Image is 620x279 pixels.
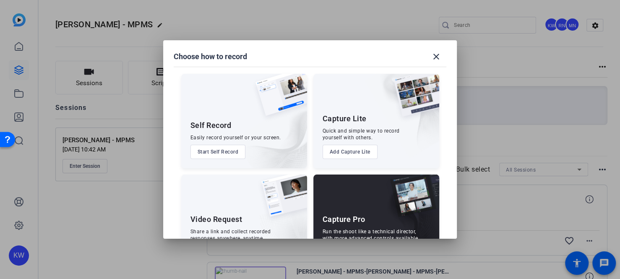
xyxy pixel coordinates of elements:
[234,92,307,168] img: embarkstudio-self-record.png
[190,145,246,159] button: Start Self Record
[387,74,439,125] img: capture-lite.png
[174,52,247,62] h1: Choose how to record
[255,175,307,225] img: ugc-content.png
[258,201,307,269] img: embarkstudio-ugc-content.png
[323,145,378,159] button: Add Capture Lite
[384,175,439,226] img: capture-pro.png
[323,128,400,141] div: Quick and simple way to record yourself with others.
[377,185,439,269] img: embarkstudio-capture-pro.png
[323,114,367,124] div: Capture Lite
[431,52,441,62] mat-icon: close
[190,228,271,242] div: Share a link and collect recorded responses anywhere, anytime.
[323,214,365,224] div: Capture Pro
[190,120,232,130] div: Self Record
[323,228,419,242] div: Run the shoot like a technical director, with more advanced controls available.
[190,214,242,224] div: Video Request
[249,74,307,124] img: self-record.png
[364,74,439,158] img: embarkstudio-capture-lite.png
[190,134,281,141] div: Easily record yourself or your screen.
